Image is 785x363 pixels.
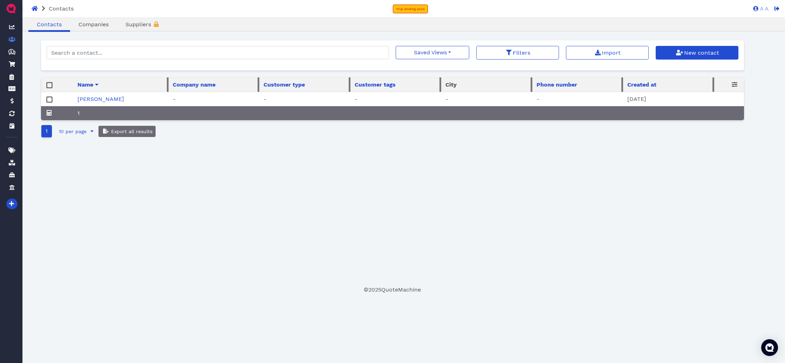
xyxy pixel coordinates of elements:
[77,81,93,89] span: Name
[761,339,778,356] div: Open Intercom Messenger
[173,81,216,89] span: Company name
[350,92,442,107] td: -
[627,81,656,89] span: Created at
[73,106,169,120] th: 1
[10,50,12,53] tspan: $
[28,20,70,29] a: Contacts
[264,81,305,89] span: Customer type
[396,46,469,59] button: Saved Views
[441,92,532,107] td: -
[49,5,74,12] span: Contacts
[117,20,168,29] a: Suppliers
[110,129,152,134] span: Export all results
[55,126,98,137] button: 10 per page
[683,49,719,56] span: New contact
[656,46,738,60] a: New contact
[70,20,117,29] a: Companies
[41,286,744,294] footer: © 2025 QuoteMachine
[47,46,389,59] input: Search a contact...
[537,81,577,89] span: Phone number
[355,81,396,89] span: Customer tags
[396,7,425,11] span: Trial ending soon
[98,126,156,137] button: Export all results
[512,49,530,56] span: Filters
[445,81,457,89] span: City
[58,129,87,134] span: 10 per page
[532,92,623,107] td: -
[758,6,769,12] span: A A.
[259,92,350,107] td: -
[37,21,62,28] span: Contacts
[476,46,559,60] button: Filters
[41,125,52,137] a: Go to page number 1
[77,96,124,102] a: [PERSON_NAME]
[750,5,769,12] a: A A.
[393,5,428,13] a: Trial ending soon
[566,46,649,60] a: Import
[627,96,646,102] span: [DATE]
[78,21,109,28] span: Companies
[6,3,17,14] img: QuoteM_icon_flat.png
[169,92,260,107] td: -
[125,21,151,28] span: Suppliers
[601,49,621,56] span: Import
